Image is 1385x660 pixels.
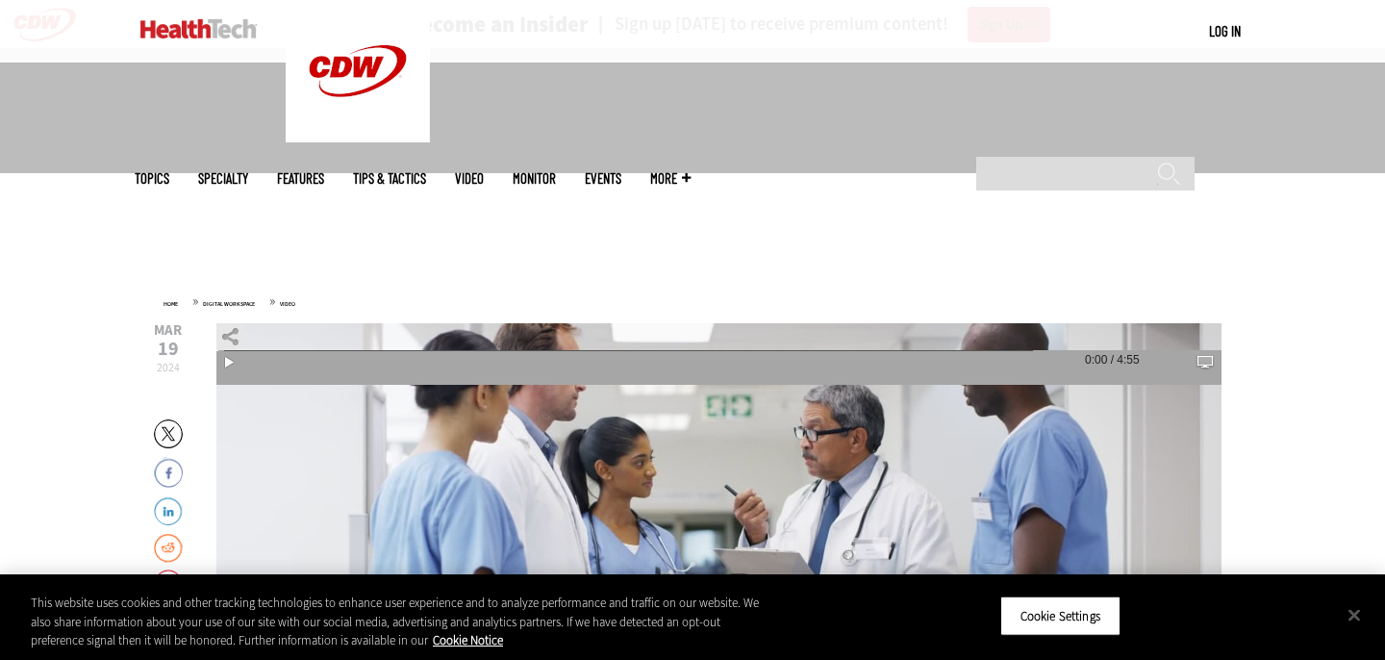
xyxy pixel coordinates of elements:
span: Specialty [198,171,248,186]
a: CDW [286,127,430,147]
span: 2024 [157,360,180,375]
a: Log in [1209,22,1241,39]
div: » » [164,293,1221,309]
div: Social Share [216,323,243,350]
div: Full Screen [1193,350,1217,374]
a: Video [280,300,295,308]
a: Home [164,300,178,308]
a: More information about your privacy [433,632,503,648]
a: Video [455,171,484,186]
button: Close [1333,594,1375,636]
div: Mute [1164,350,1193,377]
a: Tips & Tactics [353,171,426,186]
div: This website uses cookies and other tracking technologies to enhance user experience and to analy... [31,594,762,650]
div: Seek Video [210,350,218,351]
span: 19 [154,340,182,359]
span: Mar [154,323,182,338]
div: Enable Closed Captioning [1133,350,1157,374]
a: Events [585,171,621,186]
a: MonITor [513,171,556,186]
a: Features [277,171,324,186]
button: Cookie Settings [1000,596,1121,636]
div: Play [216,350,240,374]
span: More [650,171,691,186]
span: Topics [135,171,169,186]
div: User menu [1209,21,1241,41]
a: Digital Workspace [203,300,255,308]
div: 0:00 / 4:55 [1085,354,1124,366]
img: Home [140,19,257,38]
